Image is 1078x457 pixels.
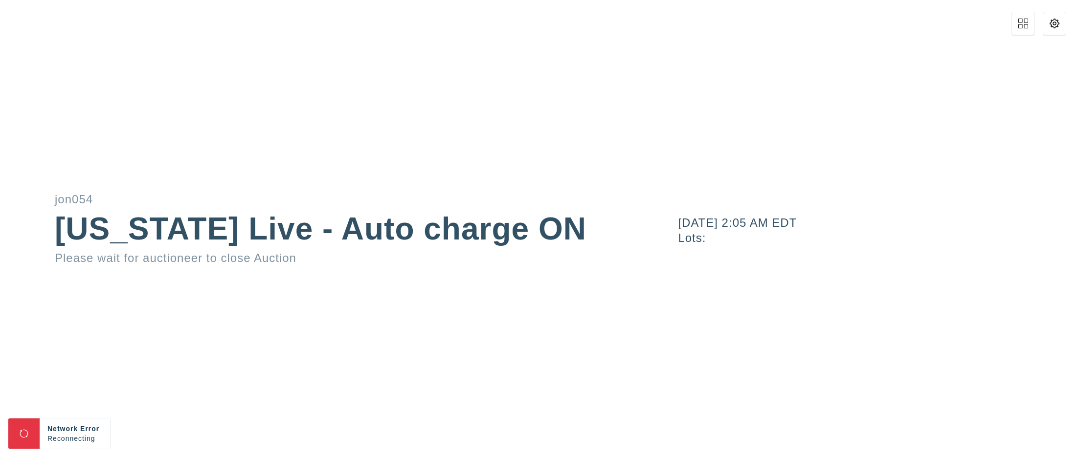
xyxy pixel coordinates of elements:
div: Reconnecting [47,434,102,443]
div: Network Error [47,424,102,434]
div: [DATE] 2:05 AM EDT [678,217,1078,229]
div: jon054 [55,194,592,205]
div: Please wait for auctioneer to close Auction [55,252,592,264]
div: [US_STATE] Live - Auto charge ON [55,213,592,244]
div: Lots: [678,232,1078,244]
